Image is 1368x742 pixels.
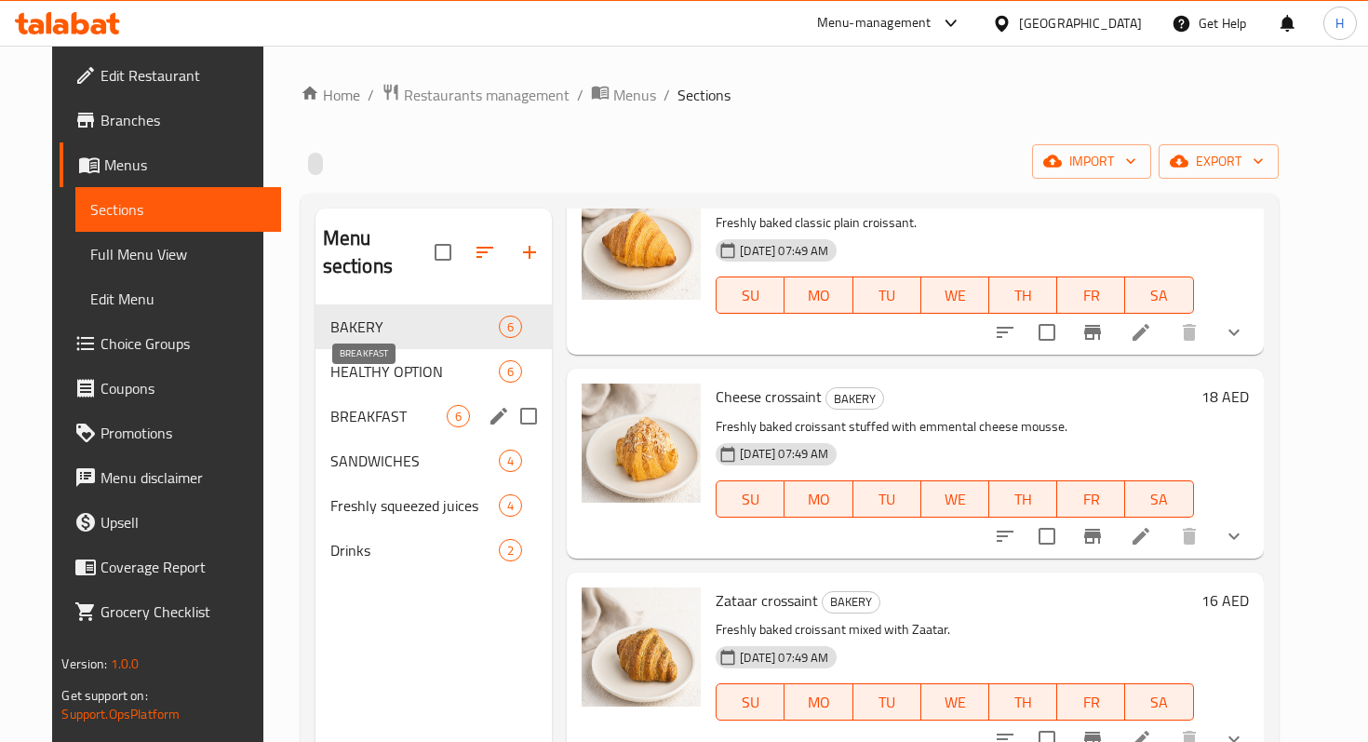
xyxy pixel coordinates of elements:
div: Menu-management [817,12,932,34]
span: Upsell [101,511,265,533]
span: [DATE] 07:49 AM [732,242,836,260]
span: Sort sections [463,230,507,275]
a: Sections [75,187,280,232]
div: Drinks2 [315,528,553,573]
div: items [499,539,522,561]
a: Support.OpsPlatform [61,702,180,726]
button: TH [989,277,1057,314]
p: Freshly baked croissant mixed with Zaatar. [716,618,1193,641]
button: WE [921,683,989,721]
div: HEALTHY OPTION6 [315,349,553,394]
div: BAKERY6 [315,304,553,349]
span: Full Menu View [90,243,265,265]
svg: Show Choices [1223,525,1245,547]
div: BAKERY [825,387,884,410]
span: Get support on: [61,683,147,708]
span: TH [997,282,1050,309]
span: Select all sections [423,233,463,272]
button: TH [989,683,1057,721]
a: Promotions [60,411,280,455]
span: Sections [90,198,265,221]
button: MO [785,683,852,721]
span: SA [1133,486,1186,513]
div: items [499,494,522,517]
button: sort-choices [983,310,1027,355]
span: Promotions [101,422,265,444]
span: 4 [500,497,521,515]
span: WE [929,689,982,716]
nav: breadcrumb [301,83,1279,107]
a: Coverage Report [60,545,280,589]
span: Select to update [1027,517,1066,556]
span: TH [997,486,1050,513]
a: Full Menu View [75,232,280,277]
button: WE [921,277,989,314]
h6: 16 AED [1201,587,1249,614]
button: TU [853,683,921,721]
button: TU [853,480,921,518]
button: edit [485,402,513,430]
a: Choice Groups [60,321,280,366]
span: Branches [101,109,265,131]
img: Zataar crossaint [582,587,701,707]
a: Edit menu item [1130,525,1152,547]
button: SU [716,480,785,518]
button: Branch-specific-item [1070,310,1115,355]
span: export [1174,150,1264,173]
span: BREAKFAST [330,405,448,427]
span: FR [1065,689,1118,716]
span: SU [724,689,777,716]
button: SU [716,683,785,721]
span: 6 [448,408,469,425]
span: BAKERY [826,388,883,410]
div: items [499,450,522,472]
span: WE [929,486,982,513]
span: HEALTHY OPTION [330,360,500,383]
span: Coupons [101,377,265,399]
a: Restaurants management [382,83,570,107]
a: Branches [60,98,280,142]
span: 2 [500,542,521,560]
span: TU [861,282,914,309]
span: BAKERY [330,316,500,338]
button: SA [1125,480,1193,518]
button: MO [785,480,852,518]
button: WE [921,480,989,518]
span: SA [1133,689,1186,716]
button: show more [1212,514,1256,559]
img: Plain crossaint [582,181,701,300]
span: 6 [500,363,521,381]
span: [DATE] 07:49 AM [732,445,836,463]
a: Grocery Checklist [60,589,280,634]
li: / [664,84,670,106]
span: Cheese crossaint [716,383,822,411]
a: Home [301,84,360,106]
span: Choice Groups [101,332,265,355]
a: Menu disclaimer [60,455,280,500]
span: MO [792,689,845,716]
div: BREAKFAST6edit [315,394,553,438]
span: Zataar crossaint [716,587,818,614]
button: SA [1125,683,1193,721]
li: / [368,84,374,106]
span: Freshly squeezed juices [330,494,500,517]
span: Menus [613,84,656,106]
a: Edit Menu [75,277,280,321]
button: sort-choices [983,514,1027,559]
button: SA [1125,277,1193,314]
span: Menu disclaimer [101,466,265,489]
h2: Menu sections [323,224,436,280]
button: TH [989,480,1057,518]
span: 6 [500,318,521,336]
span: Restaurants management [404,84,570,106]
span: Drinks [330,539,500,561]
button: MO [785,277,852,314]
span: SU [724,486,777,513]
button: Add section [507,230,552,275]
div: SANDWICHES4 [315,438,553,483]
button: TU [853,277,921,314]
span: Edit Restaurant [101,64,265,87]
a: Edit menu item [1130,321,1152,344]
